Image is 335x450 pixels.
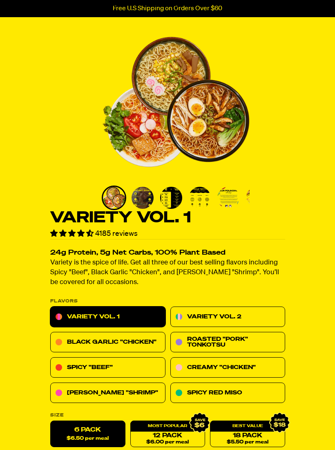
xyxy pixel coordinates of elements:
li: Go to slide 2 [130,186,155,210]
li: 1 of 8 [102,28,250,176]
a: Roasted "Pork" Tonkotsu [170,332,285,353]
img: Variety Vol. 1 [189,187,211,209]
div: PDP main carousel thumbnails [102,186,250,210]
span: 4185 reviews [95,230,138,237]
li: Go to slide 4 [188,186,212,210]
a: 18 Pack$5.50 per meal [210,421,285,448]
iframe: Marketing Popup [4,412,88,446]
li: Go to slide 6 [245,186,269,210]
p: Variety is the spice of life. Get all three of our best selling flavors including Spicy "Beef", B... [50,258,285,288]
a: Spicy "Beef" [50,358,165,378]
li: Go to slide 1 [102,186,126,210]
li: Go to slide 3 [159,186,183,210]
img: Variety Vol. 1 [132,187,154,209]
a: Spicy Red Miso [170,383,285,403]
img: Variety Vol. 1 [103,187,125,209]
h2: 24g Protein, 5g Net Carbs, 100% Plant Based [50,250,285,257]
span: 4.55 stars [50,230,95,237]
label: 6 Pack [50,421,125,448]
a: Variety Vol. 1 [50,307,165,327]
span: $6.50 per meal [67,436,109,441]
span: $6.00 per meal [146,440,189,445]
label: Size [50,413,285,418]
img: Variety Vol. 1 [102,28,250,176]
div: PDP main carousel [102,28,250,176]
a: [PERSON_NAME] "Shrimp" [50,383,165,403]
img: Variety Vol. 1 [246,187,268,209]
span: $5.50 per meal [227,440,268,445]
a: 12 Pack$6.00 per meal [130,421,205,448]
a: Creamy "Chicken" [170,358,285,378]
p: Flavors [50,299,285,304]
li: Go to slide 5 [216,186,241,210]
img: Variety Vol. 1 [160,187,182,209]
a: Variety Vol. 2 [170,307,285,327]
h1: Variety Vol. 1 [50,210,285,226]
a: Black Garlic "Chicken" [50,332,165,353]
img: Variety Vol. 1 [217,187,239,209]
